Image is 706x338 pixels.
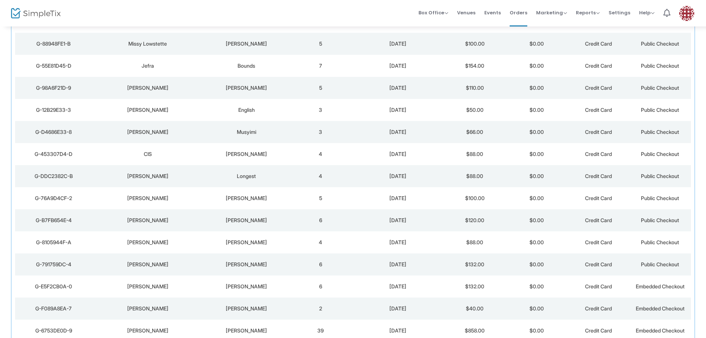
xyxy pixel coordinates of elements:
div: 10/13/2025 [353,305,442,312]
span: Public Checkout [641,107,679,113]
span: Public Checkout [641,217,679,223]
td: $120.00 [444,209,506,231]
td: $0.00 [506,275,567,298]
span: Embedded Checkout [636,327,685,334]
div: Bettner [205,283,288,290]
div: Stephanie [94,195,202,202]
div: G-76A9D4CF-2 [17,195,90,202]
td: $88.00 [444,143,506,165]
div: G-F089A8EA-7 [17,305,90,312]
div: 10/13/2025 [353,106,442,114]
td: 5 [290,77,352,99]
span: Credit Card [585,195,612,201]
div: Carr [205,239,288,246]
div: G-8105944F-A [17,239,90,246]
div: 10/13/2025 [353,327,442,334]
td: $100.00 [444,187,506,209]
div: Kristi [94,283,202,290]
td: $100.00 [444,33,506,55]
td: $0.00 [506,143,567,165]
span: Venues [457,3,475,22]
span: Credit Card [585,129,612,135]
span: Events [484,3,501,22]
td: $88.00 [444,231,506,253]
td: $0.00 [506,77,567,99]
div: LASKOWSKI [205,261,288,268]
span: Orders [510,3,527,22]
span: Public Checkout [641,173,679,179]
td: $88.00 [444,165,506,187]
td: $50.00 [444,99,506,121]
span: Help [639,9,655,16]
td: $66.00 [444,121,506,143]
span: Credit Card [585,173,612,179]
span: Credit Card [585,217,612,223]
span: Marketing [536,9,567,16]
td: 6 [290,275,352,298]
div: Jefra [94,62,202,70]
span: Credit Card [585,283,612,289]
td: $40.00 [444,298,506,320]
div: Lisa [94,239,202,246]
td: $0.00 [506,231,567,253]
td: $0.00 [506,187,567,209]
div: 10/13/2025 [353,239,442,246]
td: 5 [290,33,352,55]
div: Lowstetter [205,40,288,47]
span: Public Checkout [641,63,679,69]
div: Longest [205,172,288,180]
div: 10/13/2025 [353,172,442,180]
span: Public Checkout [641,239,679,245]
td: $110.00 [444,77,506,99]
span: Credit Card [585,305,612,312]
td: 2 [290,298,352,320]
div: 10/13/2025 [353,261,442,268]
div: Thompson [205,327,288,334]
span: Credit Card [585,63,612,69]
div: HAAS [205,150,288,158]
div: 10/13/2025 [353,283,442,290]
div: G-E5F2CB0A-0 [17,283,90,290]
div: G-B7FB654E-4 [17,217,90,224]
div: 10/13/2025 [353,84,442,92]
div: CIS [94,150,202,158]
span: Box Office [418,9,448,16]
span: Public Checkout [641,129,679,135]
div: G-55E81D45-D [17,62,90,70]
div: G-D4686E33-8 [17,128,90,136]
div: 10/13/2025 [353,62,442,70]
div: Missy Lowstette [94,40,202,47]
td: 3 [290,99,352,121]
td: $0.00 [506,55,567,77]
div: ELIZABETH [94,217,202,224]
td: $154.00 [444,55,506,77]
td: $0.00 [506,298,567,320]
span: Credit Card [585,151,612,157]
div: G-453307D4-D [17,150,90,158]
td: $0.00 [506,99,567,121]
span: Public Checkout [641,195,679,201]
span: Credit Card [585,327,612,334]
td: $132.00 [444,275,506,298]
td: $0.00 [506,33,567,55]
td: $132.00 [444,253,506,275]
div: Madelyn [94,128,202,136]
td: 6 [290,253,352,275]
div: 10/13/2025 [353,150,442,158]
span: Public Checkout [641,40,679,47]
td: 6 [290,209,352,231]
span: Settings [609,3,630,22]
span: Public Checkout [641,151,679,157]
td: 4 [290,231,352,253]
div: English [205,106,288,114]
div: Perry [205,305,288,312]
span: Public Checkout [641,85,679,91]
div: Paul [94,327,202,334]
span: Credit Card [585,261,612,267]
div: Timothy [94,84,202,92]
div: Caroline [94,305,202,312]
div: G-DDC2382C-B [17,172,90,180]
td: 3 [290,121,352,143]
div: LASKOWSKI [205,217,288,224]
span: Embedded Checkout [636,283,685,289]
